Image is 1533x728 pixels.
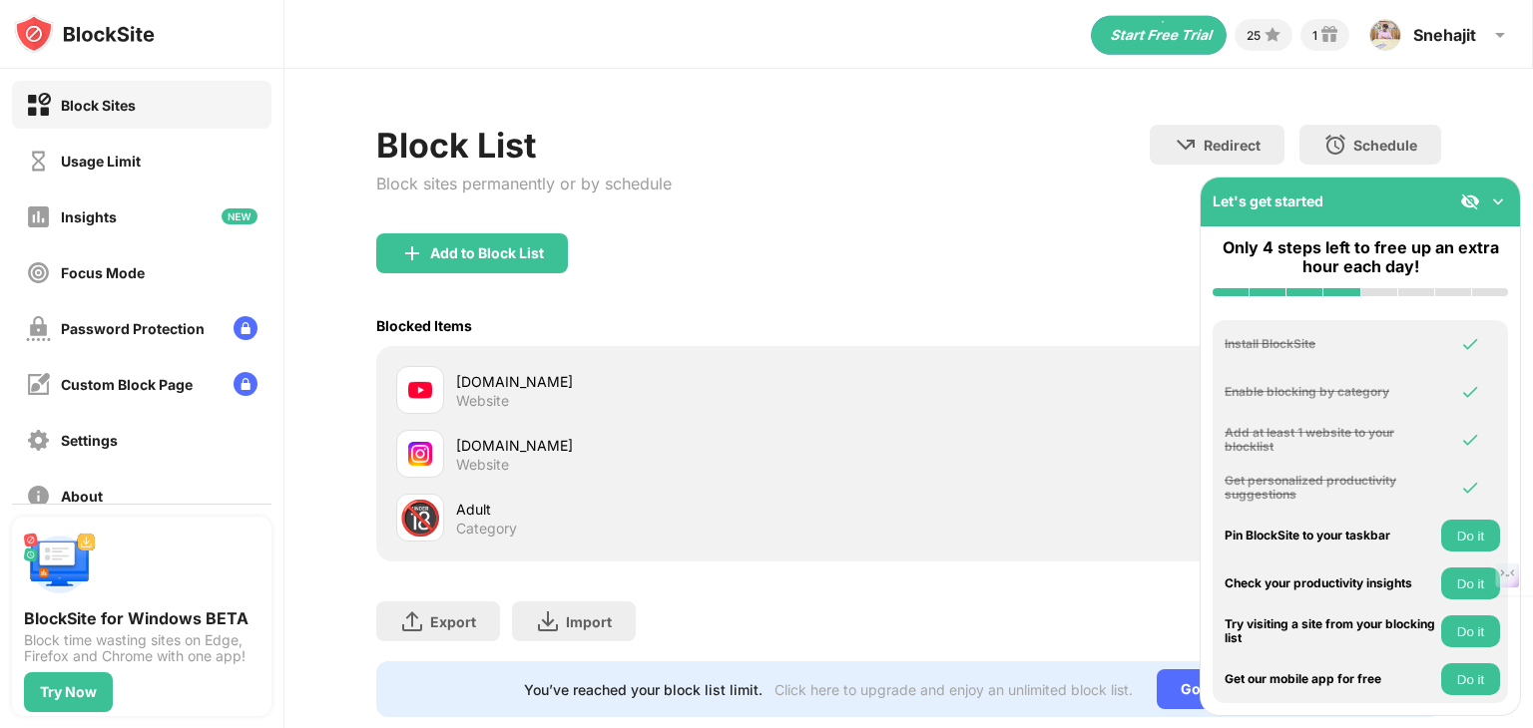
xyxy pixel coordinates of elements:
div: Add to Block List [430,245,544,261]
div: Block List [376,125,672,166]
div: Website [456,392,509,410]
div: Let's get started [1213,192,1323,209]
div: Adult [456,499,908,520]
div: Block time wasting sites on Edge, Firefox and Chrome with one app! [24,632,259,664]
img: eye-not-visible.svg [1460,191,1480,211]
img: new-icon.svg [222,208,257,224]
img: focus-off.svg [26,260,51,285]
div: Enable blocking by category [1225,385,1436,399]
img: time-usage-off.svg [26,149,51,174]
div: 25 [1247,28,1261,43]
div: Usage Limit [61,153,141,170]
div: Import [566,613,612,630]
div: Block Sites [61,97,136,114]
div: [DOMAIN_NAME] [456,435,908,456]
img: password-protection-off.svg [26,316,51,341]
div: About [61,488,103,505]
div: Go Unlimited [1157,669,1293,709]
img: omni-check.svg [1460,382,1480,402]
div: Insights [61,208,117,225]
div: BlockSite for Windows BETA [24,608,259,628]
img: lock-menu.svg [234,316,257,340]
div: 1 [1312,28,1317,43]
div: Redirect [1204,137,1261,154]
img: omni-setup-toggle.svg [1488,191,1508,211]
img: points-small.svg [1261,23,1284,47]
img: omni-check.svg [1460,430,1480,450]
div: animation [1091,15,1227,55]
div: Get personalized productivity suggestions [1225,474,1436,503]
img: insights-off.svg [26,204,51,229]
img: reward-small.svg [1317,23,1341,47]
button: Do it [1441,520,1500,551]
img: push-desktop.svg [24,529,96,600]
div: Try Now [40,684,97,700]
div: 🔞 [399,498,441,539]
img: settings-off.svg [26,428,51,453]
img: block-on.svg [26,93,51,118]
div: Custom Block Page [61,376,193,393]
div: Add at least 1 website to your blocklist [1225,426,1436,455]
img: favicons [408,442,432,466]
div: Only 4 steps left to free up an extra hour each day! [1213,238,1508,276]
div: You’ve reached your block list limit. [524,681,763,698]
button: Do it [1441,615,1500,647]
img: omni-check.svg [1460,334,1480,354]
div: [DOMAIN_NAME] [456,371,908,392]
img: ACg8ocJmXFKHfr_RxsLmz8j6eo_M0c5Lnlg05Oro3Td17xPHm3EOgYDK=s96-c [1369,19,1401,51]
div: Category [456,520,517,538]
div: Pin BlockSite to your taskbar [1225,529,1436,543]
div: Try visiting a site from your blocking list [1225,617,1436,646]
div: Export [430,613,476,630]
div: Block sites permanently or by schedule [376,174,672,193]
img: about-off.svg [26,484,51,509]
div: Blocked Items [376,317,472,334]
div: Get our mobile app for free [1225,672,1436,686]
div: Password Protection [61,320,205,337]
img: favicons [408,378,432,402]
button: Do it [1441,567,1500,599]
img: omni-check.svg [1460,478,1480,498]
div: Snehajit [1413,25,1476,45]
div: Focus Mode [61,264,145,281]
div: Check your productivity insights [1225,576,1436,590]
img: customize-block-page-off.svg [26,372,51,397]
div: Settings [61,432,118,449]
div: Click here to upgrade and enjoy an unlimited block list. [774,681,1133,698]
img: logo-blocksite.svg [14,14,155,54]
button: Do it [1441,663,1500,695]
div: Website [456,456,509,474]
div: Schedule [1353,137,1417,154]
div: Install BlockSite [1225,337,1436,351]
img: lock-menu.svg [234,372,257,396]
